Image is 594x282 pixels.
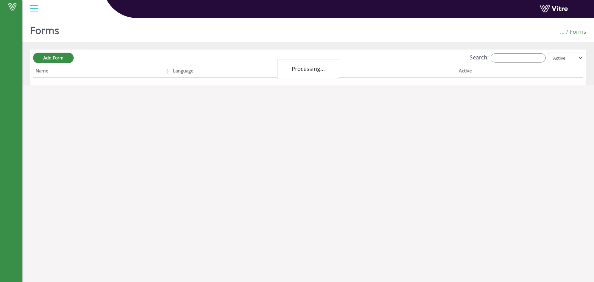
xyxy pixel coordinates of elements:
a: Add Form [33,53,74,63]
div: Processing... [277,59,339,79]
span: Add Form [43,55,63,61]
th: Name [33,66,170,78]
span: ... [560,28,565,35]
th: Company [314,66,456,78]
th: Active [456,66,556,78]
th: Language [170,66,314,78]
li: Forms [565,28,586,36]
input: Search: [491,53,546,63]
h1: Forms [30,15,59,42]
label: Search: [470,53,546,63]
